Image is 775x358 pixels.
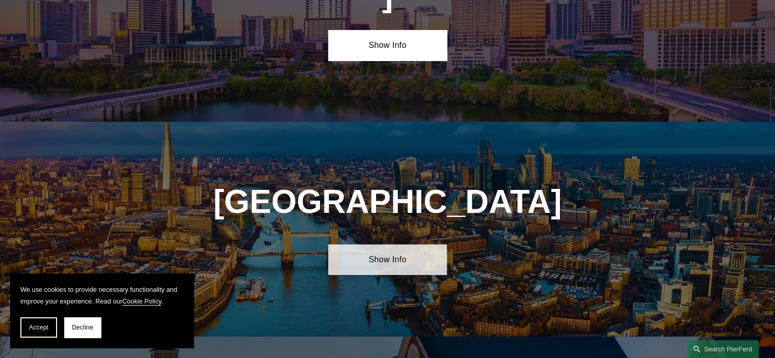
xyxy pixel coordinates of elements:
[29,324,48,331] span: Accept
[20,284,183,307] p: We use cookies to provide necessary functionality and improve your experience. Read our .
[209,183,566,221] h1: [GEOGRAPHIC_DATA]
[687,340,759,358] a: Search this site
[10,273,194,348] section: Cookie banner
[72,324,93,331] span: Decline
[122,297,162,305] a: Cookie Policy
[328,30,447,61] a: Show Info
[328,244,447,275] a: Show Info
[64,317,101,338] button: Decline
[20,317,57,338] button: Accept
